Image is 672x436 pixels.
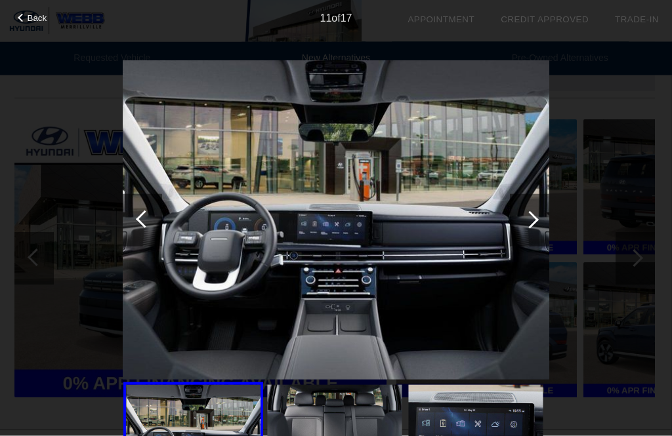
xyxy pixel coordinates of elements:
span: 11 [320,12,332,24]
span: Back [28,13,47,23]
span: 17 [341,12,352,24]
a: Trade-In [615,14,659,24]
a: Appointment [408,14,474,24]
img: 2fb7c054-b6e2-41aa-b871-4abd8333e341.jpg [123,60,549,380]
a: Credit Approved [501,14,589,24]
